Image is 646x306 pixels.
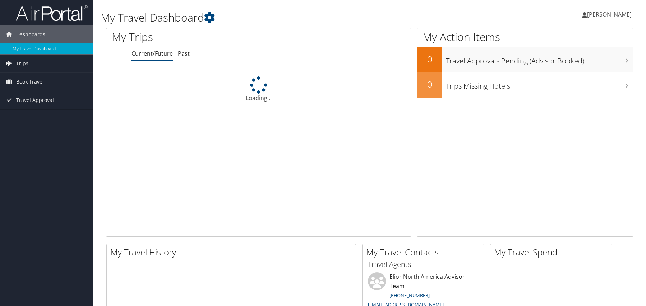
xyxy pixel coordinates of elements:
a: 0Trips Missing Hotels [417,72,633,98]
h1: My Trips [112,29,279,44]
h2: 0 [417,78,442,90]
span: Book Travel [16,73,44,91]
h3: Travel Approvals Pending (Advisor Booked) [446,52,633,66]
span: Dashboards [16,25,45,43]
h2: 0 [417,53,442,65]
h2: My Travel History [110,246,356,258]
a: 0Travel Approvals Pending (Advisor Booked) [417,47,633,72]
h3: Travel Agents [368,259,479,269]
h2: My Travel Contacts [366,246,484,258]
h1: My Action Items [417,29,633,44]
a: [PHONE_NUMBER] [389,292,430,298]
h1: My Travel Dashboard [101,10,460,25]
div: Loading... [106,76,411,102]
span: [PERSON_NAME] [587,10,632,18]
img: airportal-logo.png [16,5,88,22]
span: Travel Approval [16,91,54,109]
a: Current/Future [131,50,173,57]
a: Past [178,50,190,57]
span: Trips [16,55,28,72]
a: [PERSON_NAME] [582,4,639,25]
h2: My Travel Spend [494,246,612,258]
h3: Trips Missing Hotels [446,77,633,91]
